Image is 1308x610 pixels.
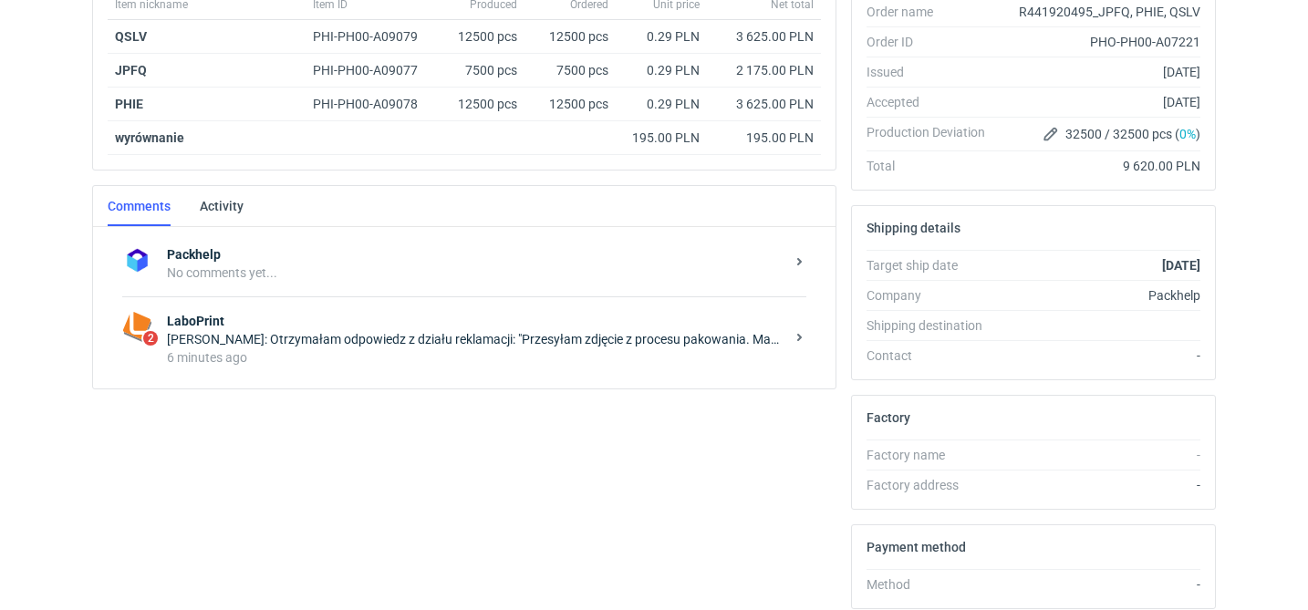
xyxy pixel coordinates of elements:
div: Shipping destination [867,316,1000,335]
div: Factory address [867,476,1000,494]
h2: Factory [867,410,910,425]
a: Activity [200,186,244,226]
div: Packhelp [1000,286,1200,305]
div: 7500 pcs [442,54,524,88]
h2: Shipping details [867,221,960,235]
strong: Packhelp [167,245,784,264]
div: 0.29 PLN [623,61,700,79]
div: 3 625.00 PLN [714,27,814,46]
div: Accepted [867,93,1000,111]
a: QSLV [115,29,147,44]
div: 12500 pcs [442,20,524,54]
span: 2 [143,331,158,346]
div: [DATE] [1000,93,1200,111]
div: 0.29 PLN [623,95,700,113]
div: Order name [867,3,1000,21]
div: - [1000,476,1200,494]
div: PHI-PH00-A09078 [313,95,435,113]
div: 195.00 PLN [714,129,814,147]
div: - [1000,346,1200,365]
strong: wyrównanie [115,130,184,145]
div: 9 620.00 PLN [1000,157,1200,175]
div: No comments yet... [167,264,784,282]
div: [PERSON_NAME]: Otrzymałam odpowiedz z działu reklamacji: "Przesyłam zdjęcie z procesu pakowania. ... [167,330,784,348]
div: 0.29 PLN [623,27,700,46]
span: 0% [1179,127,1196,141]
strong: LaboPrint [167,312,784,330]
span: 32500 / 32500 pcs ( ) [1065,125,1200,143]
div: Company [867,286,1000,305]
a: PHIE [115,97,143,111]
div: 7500 pcs [524,54,616,88]
a: Comments [108,186,171,226]
a: JPFQ [115,63,147,78]
img: LaboPrint [122,312,152,342]
button: Edit production Deviation [1040,123,1062,145]
h2: Payment method [867,540,966,554]
div: Factory name [867,446,1000,464]
div: Issued [867,63,1000,81]
div: - [1000,446,1200,464]
div: Order ID [867,33,1000,51]
div: R441920495_JPFQ, PHIE, QSLV [1000,3,1200,21]
div: Target ship date [867,256,1000,274]
div: Production Deviation [867,123,1000,145]
div: 2 175.00 PLN [714,61,814,79]
img: Packhelp [122,245,152,275]
div: 12500 pcs [524,20,616,54]
div: 3 625.00 PLN [714,95,814,113]
div: [DATE] [1000,63,1200,81]
div: 195.00 PLN [623,129,700,147]
strong: [DATE] [1162,258,1200,273]
div: 6 minutes ago [167,348,784,367]
div: 12500 pcs [524,88,616,121]
div: 12500 pcs [442,88,524,121]
div: - [1000,575,1200,594]
div: PHI-PH00-A09077 [313,61,435,79]
div: PHO-PH00-A07221 [1000,33,1200,51]
div: Total [867,157,1000,175]
div: Method [867,575,1000,594]
div: PHI-PH00-A09079 [313,27,435,46]
div: Contact [867,346,1000,365]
